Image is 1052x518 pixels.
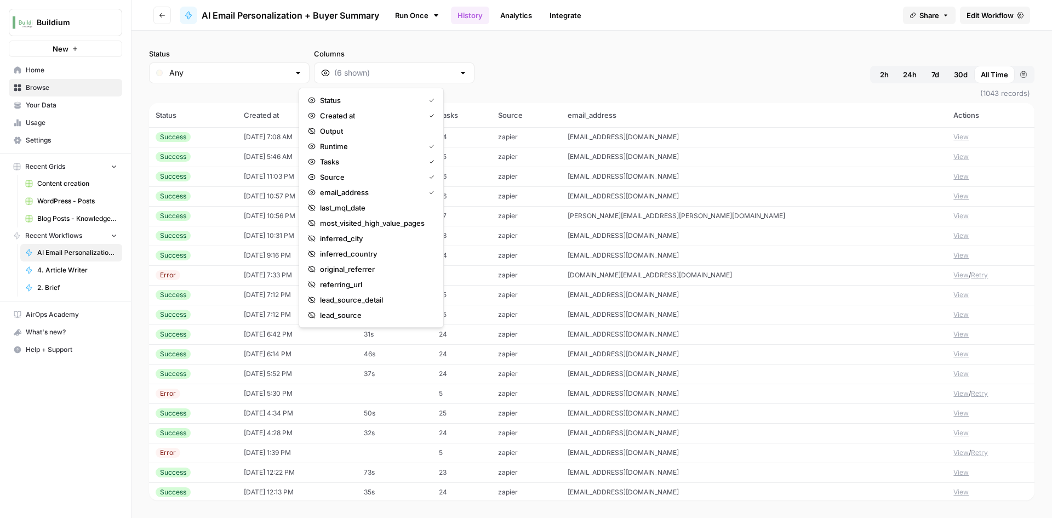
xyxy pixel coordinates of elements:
[953,428,969,438] button: View
[9,132,122,149] a: Settings
[432,127,491,147] td: 24
[953,211,969,221] button: View
[180,7,379,24] a: AI Email Personalization + Buyer Summary
[953,468,969,477] button: View
[320,218,430,229] span: most_visited_high_value_pages
[491,226,561,246] td: zapier
[320,110,420,121] span: Created at
[237,384,357,403] td: [DATE] 5:30 PM
[491,403,561,423] td: zapier
[919,10,939,21] span: Share
[320,141,420,152] span: Runtime
[237,226,357,246] td: [DATE] 10:31 PM
[491,344,561,364] td: zapier
[432,384,491,403] td: 5
[971,270,988,280] button: Retry
[9,61,122,79] a: Home
[432,206,491,226] td: 27
[37,265,117,275] span: 4. Article Writer
[20,244,122,261] a: AI Email Personalization + Buyer Summary
[432,325,491,344] td: 24
[568,291,679,299] span: usaproperty32020@gmail.com
[237,305,357,325] td: [DATE] 7:12 PM
[880,69,889,80] span: 2h
[568,271,732,279] span: fed.atc.pa@gmail.com
[237,246,357,265] td: [DATE] 9:16 PM
[156,468,191,477] div: Success
[947,265,1034,285] td: /
[237,344,357,364] td: [DATE] 6:14 PM
[53,43,68,54] span: New
[237,463,357,482] td: [DATE] 12:22 PM
[320,279,430,290] span: referring_url
[568,488,679,496] span: karenleebriggs@gmail.com
[9,96,122,114] a: Your Data
[20,261,122,279] a: 4. Article Writer
[432,364,491,384] td: 24
[432,147,491,167] td: 25
[156,408,191,418] div: Success
[953,310,969,320] button: View
[9,306,122,323] a: AirOps Academy
[156,191,191,201] div: Success
[9,158,122,175] button: Recent Grids
[388,6,447,25] a: Run Once
[491,443,561,463] td: zapier
[568,192,679,200] span: hardeep9701@gmail.com
[491,206,561,226] td: zapier
[169,67,289,78] input: Any
[156,231,191,241] div: Success
[20,175,122,192] a: Content creation
[953,290,969,300] button: View
[37,179,117,189] span: Content creation
[237,443,357,463] td: [DATE] 1:39 PM
[156,448,180,458] div: Error
[432,443,491,463] td: 5
[953,389,969,399] button: View
[26,65,117,75] span: Home
[9,41,122,57] button: New
[20,210,122,227] a: Blog Posts - Knowledge Base.csv
[156,172,191,181] div: Success
[953,349,969,359] button: View
[971,448,988,458] button: Retry
[931,69,939,80] span: 7d
[237,206,357,226] td: [DATE] 10:56 PM
[20,279,122,297] a: 2. Brief
[568,389,679,397] span: bdhowell@pbnlaw.com
[357,344,433,364] td: 46s
[20,192,122,210] a: WordPress - Posts
[26,118,117,128] span: Usage
[156,329,191,339] div: Success
[26,310,117,320] span: AirOps Academy
[491,325,561,344] td: zapier
[967,10,1014,21] span: Edit Workflow
[568,133,679,141] span: arugha1@yahoo.com
[432,344,491,364] td: 24
[491,305,561,325] td: zapier
[320,172,420,183] span: Source
[568,350,679,358] span: rherrera@uhm.com
[237,127,357,147] td: [DATE] 7:08 AM
[872,66,896,83] button: 2h
[320,264,430,275] span: original_referrer
[320,233,430,244] span: inferred_city
[37,17,103,28] span: Buildium
[568,330,679,338] span: loai515sa@gmail.com
[156,487,191,497] div: Success
[491,167,561,186] td: zapier
[903,69,917,80] span: 24h
[156,251,191,260] div: Success
[947,66,974,83] button: 30d
[320,187,420,198] span: email_address
[320,294,430,305] span: lead_source_detail
[37,214,117,224] span: Blog Posts - Knowledge Base.csv
[451,7,489,24] a: History
[568,409,679,417] span: jagholdingsofohio@gmail.com
[561,103,947,127] th: email_address
[953,487,969,497] button: View
[156,349,191,359] div: Success
[903,7,956,24] button: Share
[491,384,561,403] td: zapier
[156,211,191,221] div: Success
